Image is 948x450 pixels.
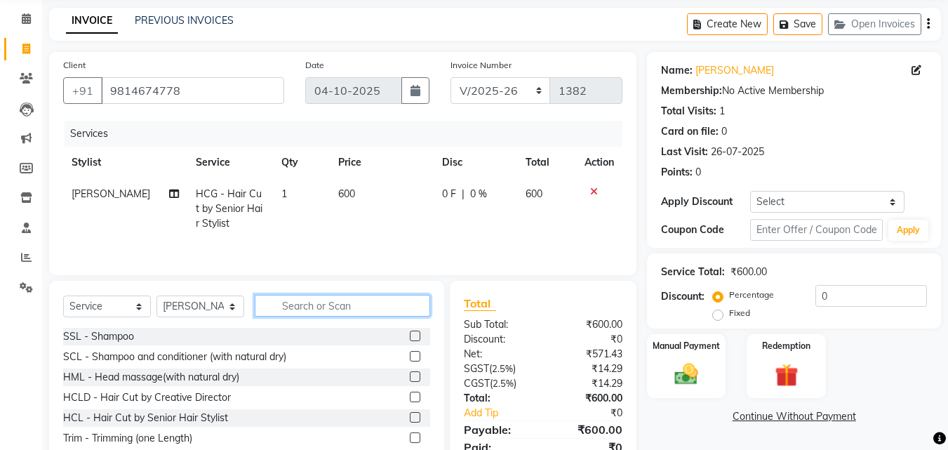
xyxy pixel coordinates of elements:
[63,431,192,446] div: Trim - Trimming (one Length)
[453,376,543,391] div: ( )
[442,187,456,201] span: 0 F
[255,295,430,317] input: Search or Scan
[661,84,722,98] div: Membership:
[434,147,517,178] th: Disc
[63,59,86,72] label: Client
[687,13,768,35] button: Create New
[543,317,633,332] div: ₹600.00
[135,14,234,27] a: PREVIOUS INVOICES
[450,59,512,72] label: Invoice Number
[66,8,118,34] a: INVOICE
[695,165,701,180] div: 0
[721,124,727,139] div: 0
[543,376,633,391] div: ₹14.29
[661,265,725,279] div: Service Total:
[63,370,239,385] div: HML - Head massage(with natural dry)
[729,307,750,319] label: Fixed
[768,361,806,390] img: _gift.svg
[453,347,543,362] div: Net:
[305,59,324,72] label: Date
[661,145,708,159] div: Last Visit:
[462,187,465,201] span: |
[453,317,543,332] div: Sub Total:
[661,104,716,119] div: Total Visits:
[576,147,622,178] th: Action
[517,147,577,178] th: Total
[661,289,705,304] div: Discount:
[543,421,633,438] div: ₹600.00
[65,121,633,147] div: Services
[559,406,634,421] div: ₹0
[464,377,490,390] span: CGST
[543,347,633,362] div: ₹571.43
[762,340,810,352] label: Redemption
[493,378,514,389] span: 2.5%
[330,147,434,178] th: Price
[661,165,693,180] div: Points:
[453,406,558,421] a: Add Tip
[888,220,928,241] button: Apply
[453,391,543,406] div: Total:
[281,187,287,200] span: 1
[72,187,150,200] span: [PERSON_NAME]
[453,332,543,347] div: Discount:
[543,332,633,347] div: ₹0
[338,187,355,200] span: 600
[464,362,489,375] span: SGST
[667,361,705,388] img: _cash.svg
[63,147,187,178] th: Stylist
[750,219,883,241] input: Enter Offer / Coupon Code
[101,77,284,104] input: Search by Name/Mobile/Email/Code
[661,84,927,98] div: No Active Membership
[711,145,764,159] div: 26-07-2025
[526,187,542,200] span: 600
[63,77,102,104] button: +91
[729,289,774,301] label: Percentage
[63,329,134,344] div: SSL - Shampoo
[196,187,262,230] span: HCG - Hair Cut by Senior Hair Stylist
[470,187,487,201] span: 0 %
[273,147,330,178] th: Qty
[773,13,822,35] button: Save
[453,421,543,438] div: Payable:
[730,265,767,279] div: ₹600.00
[661,223,749,237] div: Coupon Code
[828,13,921,35] button: Open Invoices
[719,104,725,119] div: 1
[492,363,513,374] span: 2.5%
[453,362,543,376] div: ( )
[650,409,938,424] a: Continue Without Payment
[661,194,749,209] div: Apply Discount
[63,350,286,364] div: SCL - Shampoo and conditioner (with natural dry)
[187,147,273,178] th: Service
[653,340,720,352] label: Manual Payment
[695,63,774,78] a: [PERSON_NAME]
[63,390,231,405] div: HCLD - Hair Cut by Creative Director
[661,63,693,78] div: Name:
[543,391,633,406] div: ₹600.00
[661,124,719,139] div: Card on file:
[464,296,496,311] span: Total
[543,362,633,376] div: ₹14.29
[63,411,228,425] div: HCL - Hair Cut by Senior Hair Stylist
